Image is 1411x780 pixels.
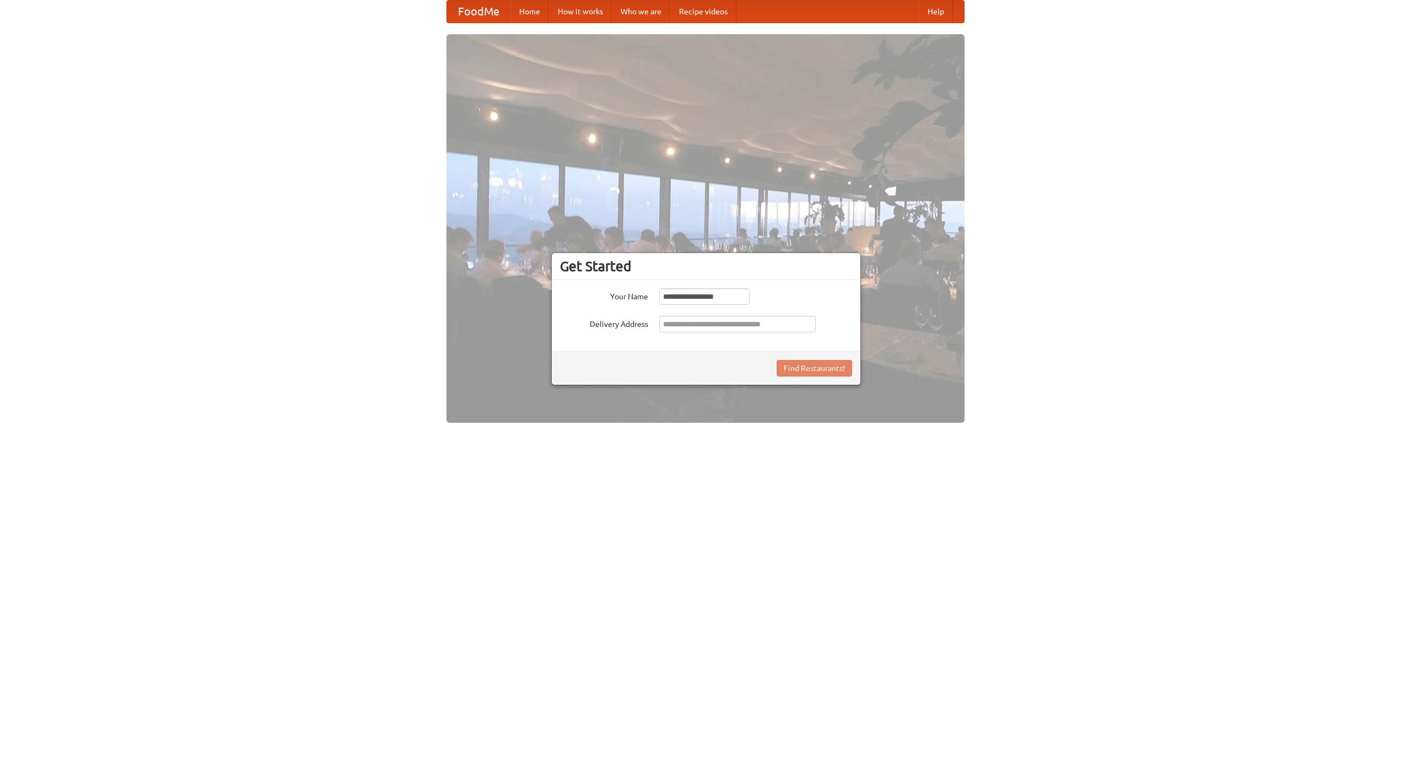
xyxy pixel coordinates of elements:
a: Home [510,1,549,23]
a: FoodMe [447,1,510,23]
a: How it works [549,1,612,23]
button: Find Restaurants! [777,360,852,376]
a: Who we are [612,1,670,23]
h3: Get Started [560,258,852,275]
a: Recipe videos [670,1,736,23]
label: Your Name [560,288,648,302]
a: Help [919,1,953,23]
label: Delivery Address [560,316,648,330]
